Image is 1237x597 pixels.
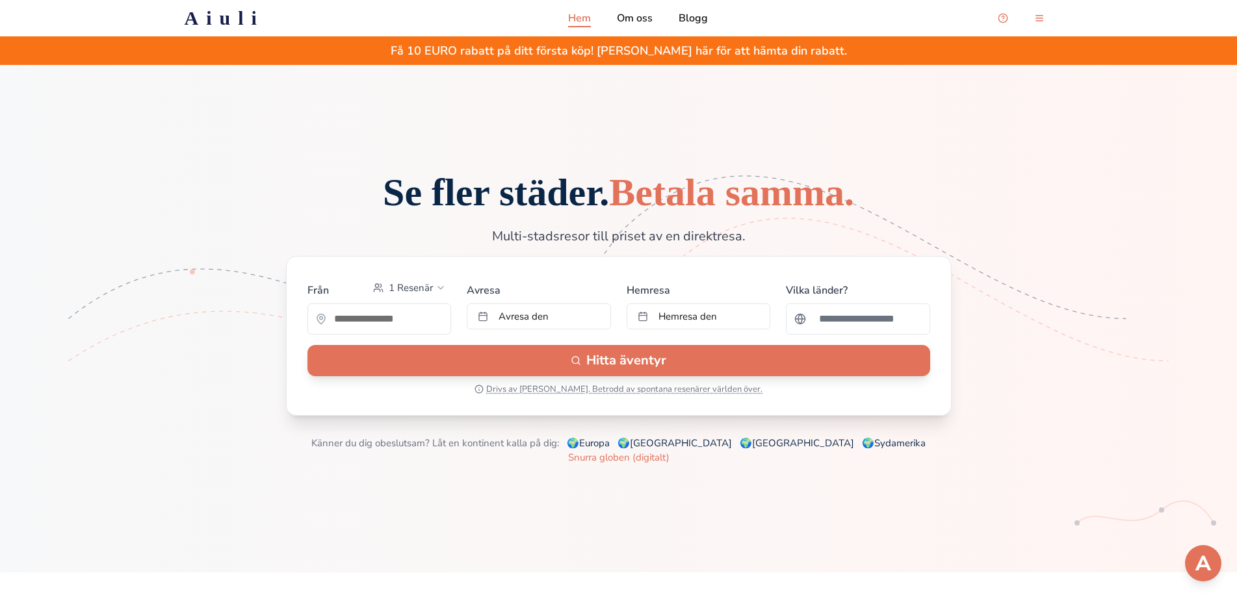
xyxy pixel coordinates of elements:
a: Om oss [617,10,653,26]
span: Betala samma. [609,171,854,214]
label: Vilka länder? [786,277,930,298]
button: Drivs av [PERSON_NAME]. Betrodd av spontana resenärer världen över. [475,384,762,394]
label: Hemresa [627,277,771,298]
span: Känner du dig obeslutsam? Låt en kontinent kalla på dig: [311,437,559,450]
img: Support [1188,548,1219,579]
label: Från [307,283,329,298]
span: Hemresa den [658,310,717,323]
a: Aiuli [164,6,285,30]
button: Hitta äventyr [307,345,930,376]
a: Hem [568,10,591,26]
button: menu-button [1026,5,1052,31]
a: 🌍Europa [567,437,610,450]
button: Select passengers [368,277,451,298]
button: Open support chat [990,5,1016,31]
a: 🌍Sydamerika [862,437,926,450]
input: Sök efter ett land [811,306,922,332]
h2: Aiuli [185,6,265,30]
span: Avresa den [499,310,549,323]
span: 1 Resenär [389,281,433,294]
a: 🌍[GEOGRAPHIC_DATA] [618,437,732,450]
label: Avresa [467,277,611,298]
button: Open support chat [1185,545,1221,581]
p: Multi-stadsresor till priset av en direktresa. [400,227,837,246]
a: Snurra globen (digitalt) [568,451,670,464]
a: 🌍[GEOGRAPHIC_DATA] [740,437,854,450]
button: Hemresa den [627,303,771,329]
button: Avresa den [467,303,611,329]
a: Blogg [679,10,708,26]
span: Se fler städer. [383,171,854,214]
span: Drivs av [PERSON_NAME]. Betrodd av spontana resenärer världen över. [486,384,762,394]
